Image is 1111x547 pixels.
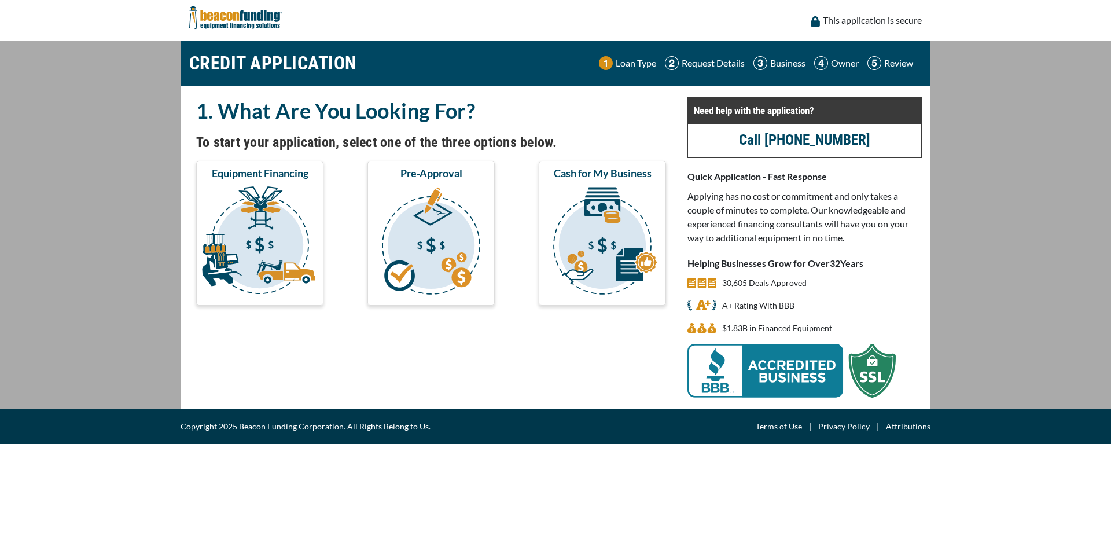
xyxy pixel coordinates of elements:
p: Helping Businesses Grow for Over Years [687,256,922,270]
p: $1,825,835,989 in Financed Equipment [722,321,832,335]
p: Applying has no cost or commitment and only takes a couple of minutes to complete. Our knowledgea... [687,189,922,245]
button: Equipment Financing [196,161,323,306]
a: Call [PHONE_NUMBER] [739,131,870,148]
img: Cash for My Business [541,185,664,300]
span: Equipment Financing [212,166,308,180]
img: BBB Acredited Business and SSL Protection [687,344,896,398]
button: Cash for My Business [539,161,666,306]
img: Step 5 [867,56,881,70]
span: Pre-Approval [400,166,462,180]
h1: CREDIT APPLICATION [189,46,357,80]
p: Review [884,56,913,70]
span: | [870,420,886,434]
p: Quick Application - Fast Response [687,170,922,183]
a: Terms of Use [756,420,802,434]
p: This application is secure [823,13,922,27]
span: Copyright 2025 Beacon Funding Corporation. All Rights Belong to Us. [181,420,431,434]
h4: To start your application, select one of the three options below. [196,133,666,152]
img: Step 3 [753,56,767,70]
span: 32 [830,258,840,269]
button: Pre-Approval [367,161,495,306]
p: Owner [831,56,859,70]
p: A+ Rating With BBB [722,299,794,313]
p: Loan Type [616,56,656,70]
p: Request Details [682,56,745,70]
img: Step 2 [665,56,679,70]
img: Step 1 [599,56,613,70]
img: Equipment Financing [198,185,321,300]
span: Cash for My Business [554,166,652,180]
a: Attributions [886,420,930,434]
p: Business [770,56,805,70]
img: Pre-Approval [370,185,492,300]
p: 30,605 Deals Approved [722,276,807,290]
a: Privacy Policy [818,420,870,434]
p: Need help with the application? [694,104,915,118]
img: lock icon to convery security [811,16,820,27]
h2: 1. What Are You Looking For? [196,97,666,124]
span: | [802,420,818,434]
img: Step 4 [814,56,828,70]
